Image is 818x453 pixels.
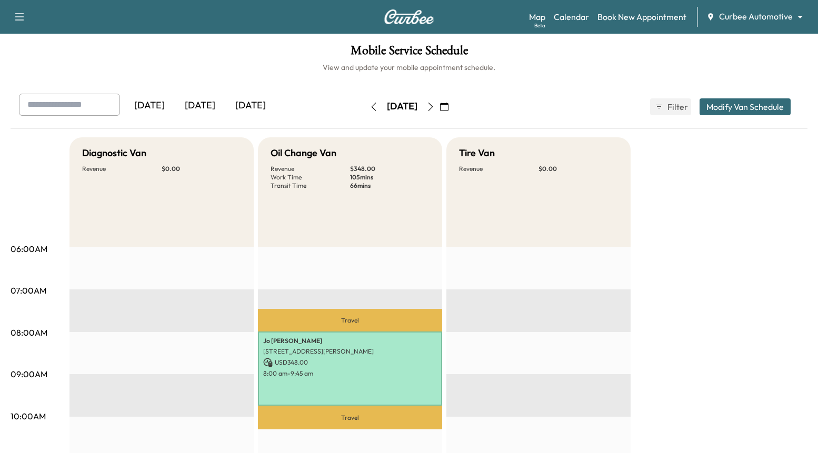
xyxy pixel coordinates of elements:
p: Revenue [271,165,350,173]
p: 105 mins [350,173,430,182]
p: $ 0.00 [162,165,241,173]
span: Filter [667,100,686,113]
h5: Oil Change Van [271,146,336,160]
button: Modify Van Schedule [700,98,791,115]
span: Curbee Automotive [719,11,793,23]
p: Revenue [459,165,538,173]
p: $ 0.00 [538,165,618,173]
button: Filter [650,98,691,115]
h5: Diagnostic Van [82,146,146,160]
p: 07:00AM [11,284,46,297]
p: 10:00AM [11,410,46,422]
p: Revenue [82,165,162,173]
a: Calendar [554,11,589,23]
h5: Tire Van [459,146,495,160]
div: [DATE] [387,100,417,113]
p: $ 348.00 [350,165,430,173]
p: 06:00AM [11,243,47,255]
h1: Mobile Service Schedule [11,44,807,62]
p: Travel [258,309,442,331]
p: 09:00AM [11,368,47,380]
p: USD 348.00 [263,358,437,367]
p: 08:00AM [11,326,47,339]
div: [DATE] [225,94,276,118]
p: [STREET_ADDRESS][PERSON_NAME] [263,347,437,356]
a: Book New Appointment [597,11,686,23]
p: 66 mins [350,182,430,190]
p: Jo [PERSON_NAME] [263,337,437,345]
p: 8:00 am - 9:45 am [263,369,437,378]
img: Curbee Logo [384,9,434,24]
p: Work Time [271,173,350,182]
div: [DATE] [124,94,175,118]
h6: View and update your mobile appointment schedule. [11,62,807,73]
div: [DATE] [175,94,225,118]
div: Beta [534,22,545,29]
a: MapBeta [529,11,545,23]
p: Transit Time [271,182,350,190]
p: Travel [258,406,442,429]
